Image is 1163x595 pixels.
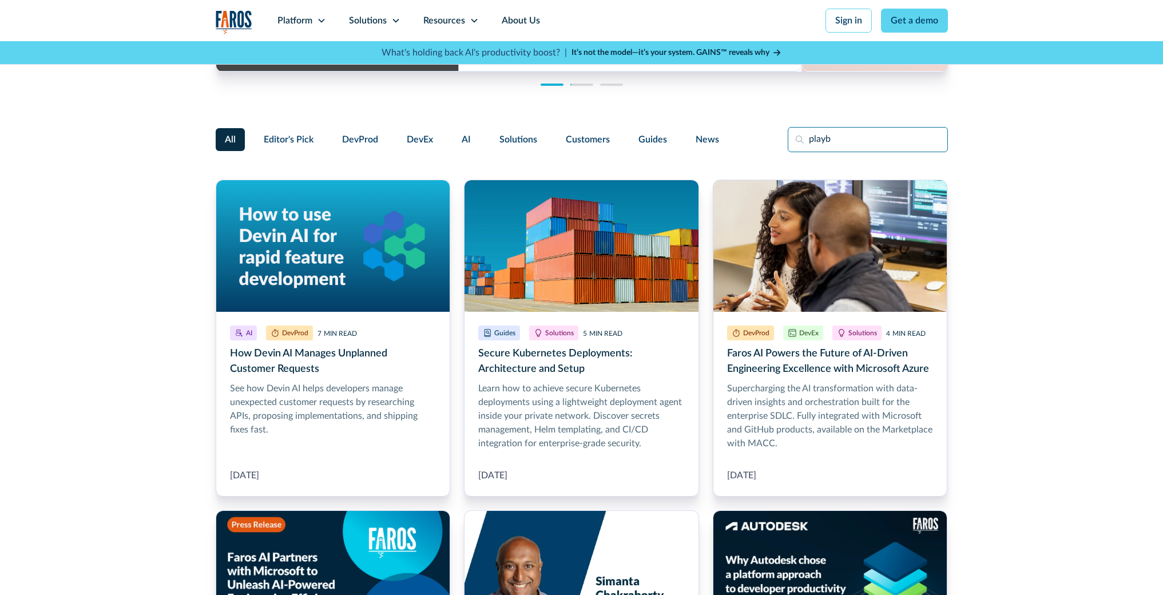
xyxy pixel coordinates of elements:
span: All [225,133,236,146]
span: News [696,133,719,146]
span: Solutions [499,133,537,146]
span: Guides [638,133,667,146]
strong: It’s not the model—it’s your system. GAINS™ reveals why [571,49,769,57]
span: Customers [566,133,610,146]
a: Get a demo [881,9,948,33]
a: It’s not the model—it’s your system. GAINS™ reveals why [571,47,782,59]
div: Resources [423,14,465,27]
input: Search resources [788,127,948,152]
span: DevEx [407,133,433,146]
a: How Devin AI Manages Unplanned Customer Requests [216,180,451,497]
a: home [216,10,252,34]
p: What's holding back AI's productivity boost? | [382,46,567,59]
span: DevProd [342,133,378,146]
form: Filter Form [216,127,948,152]
a: Secure Kubernetes Deployments: Architecture and Setup [464,180,699,497]
div: Platform [277,14,312,27]
img: Multi-colored shipping containers representing Kubernetes [465,180,698,312]
img: Text: How to use Devin AI for rapid feature development, on right is Devin AI logo, all on gradie... [216,180,450,312]
a: Faros AI Powers the Future of AI-Driven Engineering Excellence with Microsoft Azure [713,180,948,497]
span: AI [462,133,471,146]
img: Developers chatting in office setting [713,180,947,312]
a: Sign in [825,9,872,33]
div: Solutions [349,14,387,27]
span: Editor's Pick [264,133,313,146]
img: Logo of the analytics and reporting company Faros. [216,10,252,34]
